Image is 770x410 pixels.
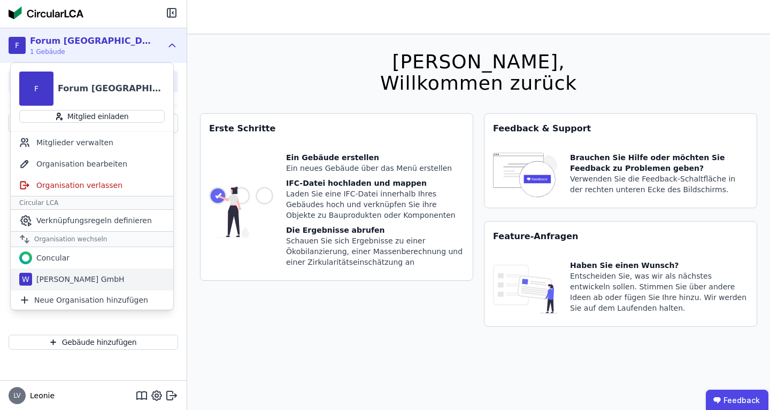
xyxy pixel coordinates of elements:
div: Organisation wechseln [11,231,173,247]
img: Concular [9,6,83,19]
div: W [19,273,32,286]
img: Concular [19,251,32,264]
span: 1 Gebäude [30,48,153,56]
span: Verknüpfungsregeln definieren [36,215,152,226]
button: Gebäude hinzufügen [9,335,178,350]
div: Forum [GEOGRAPHIC_DATA] [30,35,153,48]
div: IFC-Datei hochladen und mappen [286,178,464,188]
div: Erste Schritte [201,114,473,144]
span: LV [13,392,21,399]
div: Haben Sie einen Wunsch? [570,260,748,271]
div: Entscheiden Sie, was wir als nächstes entwickeln sollen. Stimmen Sie über andere Ideen ab oder fü... [570,271,748,313]
div: [PERSON_NAME], [380,51,577,73]
div: Organisation bearbeiten [11,153,173,175]
button: Mitglied einladen [19,110,165,123]
div: Willkommen zurück [380,73,577,94]
div: Forum [GEOGRAPHIC_DATA] [58,82,165,95]
div: Laden Sie eine IFC-Datei innerhalb Ihres Gebäudes hoch und verknüpfen Sie ihre Objekte zu Bauprod... [286,188,464,220]
div: Brauchen Sie Hilfe oder möchten Sie Feedback zu Problemen geben? [570,152,748,174]
div: Die Ergebnisse abrufen [286,225,464,235]
div: Ein neues Gebäude über das Menü erstellen [286,163,464,174]
div: F [9,37,26,54]
div: Feature-Anfragen [484,222,757,251]
div: Verwenden Sie die Feedback-Schaltfläche in der rechten unteren Ecke des Bildschirms. [570,174,748,195]
div: Ein Gebäude erstellen [286,152,464,163]
div: Feedback & Support [484,114,757,144]
div: Mitglieder verwalten [11,132,173,153]
div: F [19,72,53,106]
span: Neue Organisation hinzufügen [34,295,148,305]
img: getting_started_tile-DrF_GRSv.svg [209,152,273,272]
img: feedback-icon-HCTs5lye.svg [493,152,557,199]
div: Concular [32,253,70,263]
span: Leonie [26,390,55,401]
div: Schauen Sie sich Ergebnisse zu einer Ökobilanzierung, einer Massenberechnung und einer Zirkularit... [286,235,464,267]
img: feature_request_tile-UiXE1qGU.svg [493,260,557,318]
div: Circular LCA [11,196,173,210]
div: [PERSON_NAME] GmbH [32,274,125,285]
div: Organisation verlassen [11,175,173,196]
